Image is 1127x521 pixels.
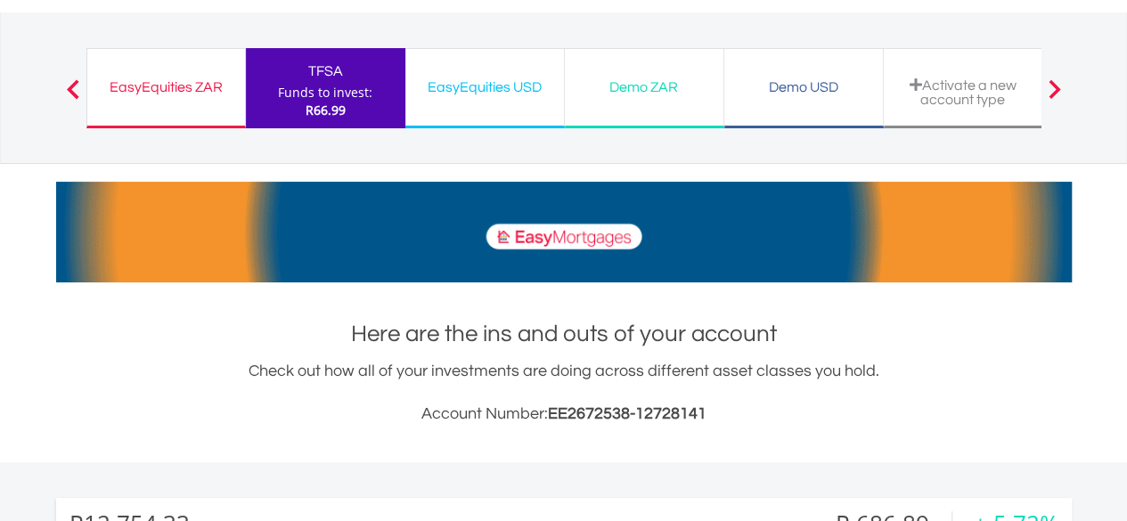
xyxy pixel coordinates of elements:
[56,402,1072,427] h3: Account Number:
[576,75,713,100] div: Demo ZAR
[416,75,553,100] div: EasyEquities USD
[257,59,395,84] div: TFSA
[894,77,1032,107] div: Activate a new account type
[56,182,1072,282] img: EasyMortage Promotion Banner
[56,318,1072,350] h1: Here are the ins and outs of your account
[278,84,372,102] div: Funds to invest:
[306,102,346,118] span: R66.99
[56,359,1072,427] div: Check out how all of your investments are doing across different asset classes you hold.
[548,405,706,422] span: EE2672538-12728141
[735,75,872,100] div: Demo USD
[98,75,234,100] div: EasyEquities ZAR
